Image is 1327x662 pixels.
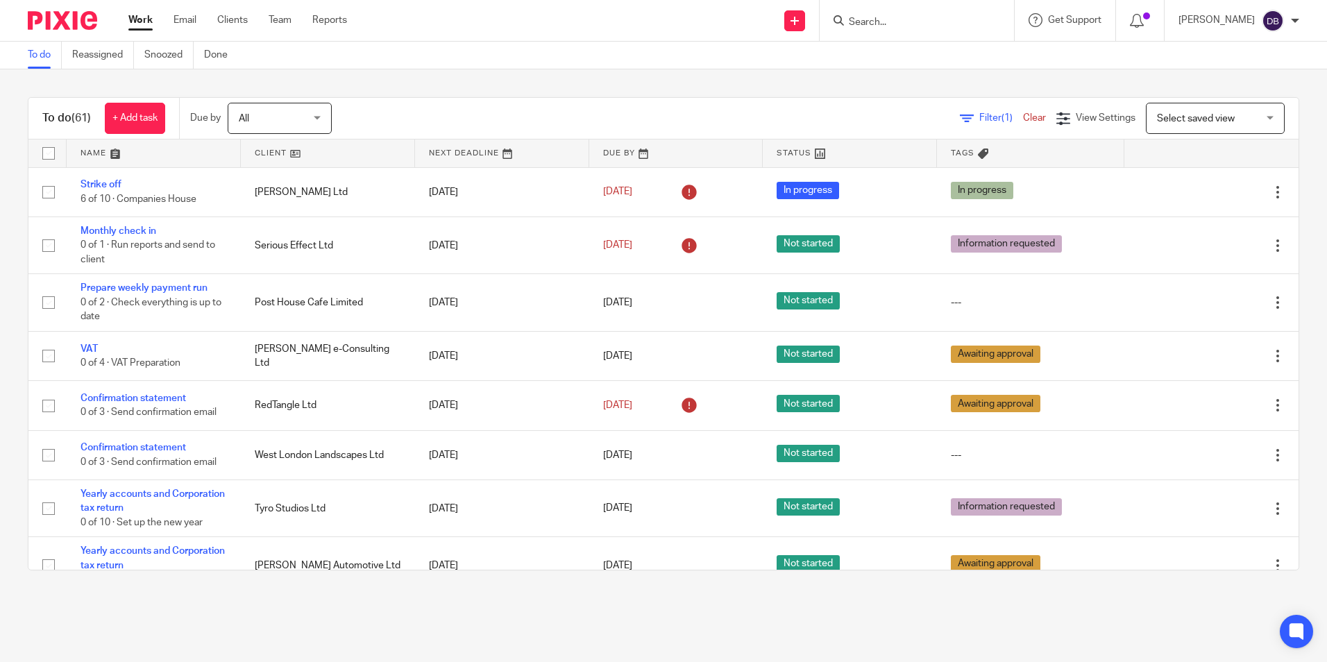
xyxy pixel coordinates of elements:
span: 6 of 10 · Companies House [81,194,196,204]
td: Post House Cafe Limited [241,274,415,331]
span: Not started [777,445,840,462]
a: + Add task [105,103,165,134]
a: Done [204,42,238,69]
span: In progress [777,182,839,199]
td: Serious Effect Ltd [241,217,415,273]
span: [DATE] [603,240,632,250]
a: Yearly accounts and Corporation tax return [81,489,225,513]
a: Reassigned [72,42,134,69]
div: --- [951,448,1110,462]
img: svg%3E [1262,10,1284,32]
td: [DATE] [415,167,589,217]
a: Strike off [81,180,121,189]
span: Not started [777,498,840,516]
span: View Settings [1076,113,1135,123]
a: Snoozed [144,42,194,69]
span: [DATE] [603,561,632,570]
span: Not started [777,346,840,363]
td: [DATE] [415,331,589,380]
h1: To do [42,111,91,126]
span: Get Support [1048,15,1101,25]
a: To do [28,42,62,69]
td: [DATE] [415,381,589,430]
span: [DATE] [603,298,632,307]
td: RedTangle Ltd [241,381,415,430]
p: Due by [190,111,221,125]
td: [DATE] [415,537,589,594]
td: West London Landscapes Ltd [241,430,415,479]
td: Tyro Studios Ltd [241,480,415,537]
span: [DATE] [603,504,632,514]
a: Monthly check in [81,226,156,236]
span: 0 of 3 · Send confirmation email [81,457,217,467]
span: 0 of 10 · Set up the new year [81,518,203,527]
a: Clients [217,13,248,27]
td: [PERSON_NAME] Automotive Ltd [241,537,415,594]
span: Awaiting approval [951,346,1040,363]
span: Not started [777,292,840,309]
a: Work [128,13,153,27]
span: Information requested [951,235,1062,253]
span: (1) [1001,113,1013,123]
td: [PERSON_NAME] e-Consulting Ltd [241,331,415,380]
span: Awaiting approval [951,395,1040,412]
a: Email [174,13,196,27]
span: Filter [979,113,1023,123]
span: Tags [951,149,974,157]
a: Clear [1023,113,1046,123]
a: Reports [312,13,347,27]
span: 0 of 4 · VAT Preparation [81,358,180,368]
input: Search [847,17,972,29]
span: All [239,114,249,124]
a: Confirmation statement [81,393,186,403]
span: Select saved view [1157,114,1235,124]
p: [PERSON_NAME] [1178,13,1255,27]
td: [DATE] [415,430,589,479]
td: [DATE] [415,274,589,331]
img: Pixie [28,11,97,30]
div: --- [951,296,1110,309]
span: Not started [777,235,840,253]
td: [PERSON_NAME] Ltd [241,167,415,217]
a: Yearly accounts and Corporation tax return [81,546,225,570]
span: Awaiting approval [951,555,1040,572]
a: Team [269,13,291,27]
a: Prepare weekly payment run [81,283,208,293]
span: Not started [777,555,840,572]
span: [DATE] [603,400,632,410]
span: In progress [951,182,1013,199]
td: [DATE] [415,217,589,273]
span: [DATE] [603,351,632,361]
span: Information requested [951,498,1062,516]
td: [DATE] [415,480,589,537]
span: Not started [777,395,840,412]
span: (61) [71,112,91,124]
span: 0 of 2 · Check everything is up to date [81,298,221,322]
span: [DATE] [603,187,632,197]
span: 0 of 1 · Run reports and send to client [81,241,215,265]
a: Confirmation statement [81,443,186,452]
span: [DATE] [603,450,632,460]
span: 0 of 3 · Send confirmation email [81,408,217,418]
a: VAT [81,344,98,354]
